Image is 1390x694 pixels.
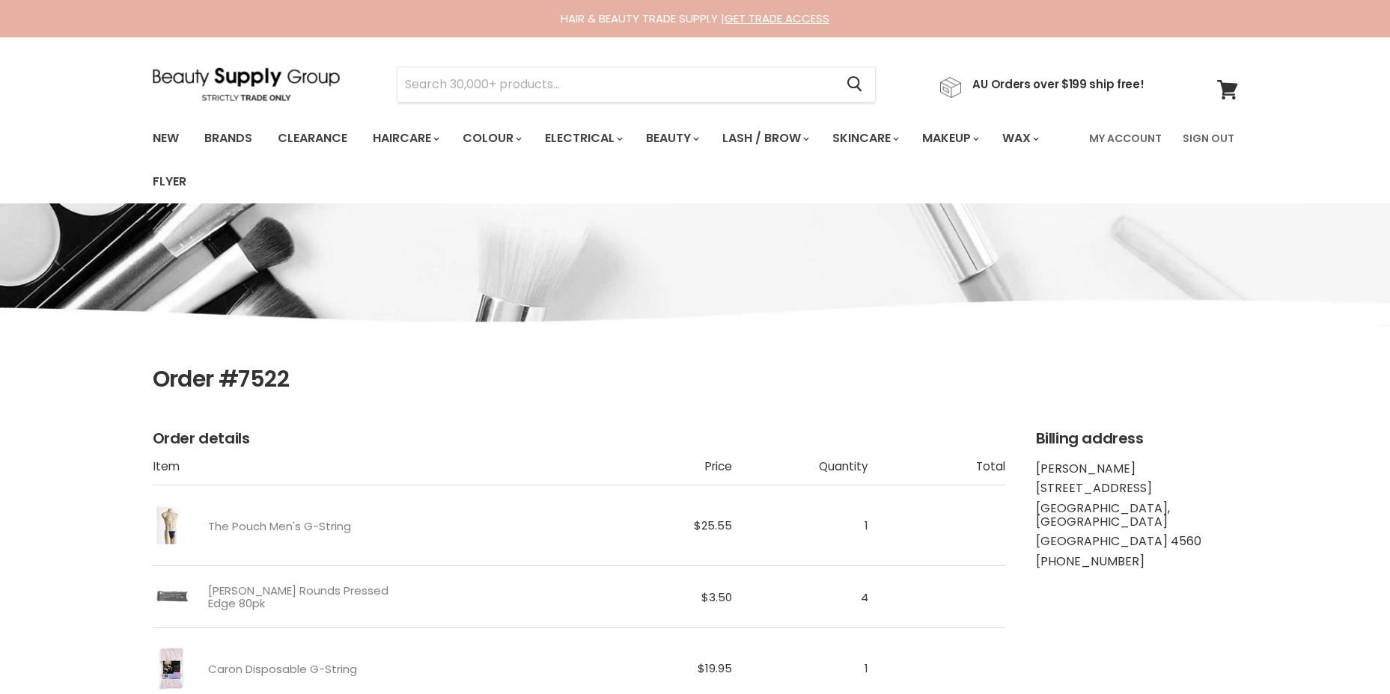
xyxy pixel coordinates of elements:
[711,123,818,154] a: Lash / Brow
[153,366,1238,393] h1: Order #7522
[1036,535,1238,548] li: [GEOGRAPHIC_DATA] 4560
[1036,555,1238,568] li: [PHONE_NUMBER]
[1080,123,1171,154] a: My Account
[193,123,263,154] a: Brands
[869,459,1005,485] th: Total
[397,67,835,102] input: Search
[208,584,411,610] a: [PERSON_NAME] Rounds Pressed Edge 80pk
[733,485,869,566] td: 1
[153,578,190,615] img: Caron Cotton Rounds Pressed Edge 80pk
[134,117,1257,203] nav: Main
[733,566,869,628] td: 4
[534,123,632,154] a: Electrical
[1036,430,1238,447] h2: Billing address
[821,123,908,154] a: Skincare
[153,497,190,553] img: The Pouch Men's G-String
[266,123,359,154] a: Clearance
[1315,624,1375,679] iframe: Gorgias live chat messenger
[694,518,732,533] span: $25.55
[835,67,875,102] button: Search
[733,459,869,485] th: Quantity
[141,117,1080,203] ul: Main menu
[1036,462,1238,476] li: [PERSON_NAME]
[134,11,1257,26] div: HAIR & BEAUTY TRADE SUPPLY |
[208,520,351,532] a: The Pouch Men's G-String
[153,459,597,485] th: Item
[208,663,357,675] a: Caron Disposable G-String
[725,10,829,26] a: GET TRADE ACCESS
[1174,123,1243,154] a: Sign Out
[1036,482,1238,495] li: [STREET_ADDRESS]
[397,67,876,102] form: Product
[635,123,708,154] a: Beauty
[141,166,198,197] a: Flyer
[698,660,732,676] span: $19.95
[1036,502,1238,529] li: [GEOGRAPHIC_DATA], [GEOGRAPHIC_DATA]
[362,123,448,154] a: Haircare
[153,430,1006,447] h2: Order details
[911,123,988,154] a: Makeup
[991,123,1048,154] a: Wax
[451,123,531,154] a: Colour
[596,459,732,485] th: Price
[701,589,732,605] span: $3.50
[141,123,190,154] a: New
